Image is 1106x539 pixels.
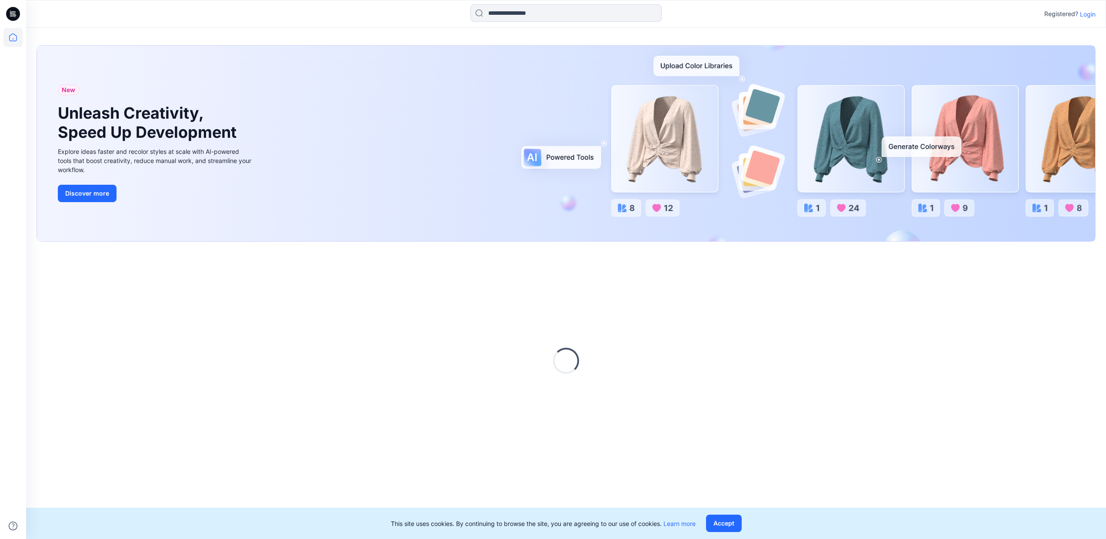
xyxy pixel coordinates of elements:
[62,85,75,95] span: New
[391,519,696,528] p: This site uses cookies. By continuing to browse the site, you are agreeing to our use of cookies.
[663,520,696,527] a: Learn more
[58,104,240,141] h1: Unleash Creativity, Speed Up Development
[1044,9,1078,19] p: Registered?
[706,515,742,532] button: Accept
[58,147,253,174] div: Explore ideas faster and recolor styles at scale with AI-powered tools that boost creativity, red...
[58,185,117,202] button: Discover more
[1080,10,1096,19] p: Login
[58,185,253,202] a: Discover more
